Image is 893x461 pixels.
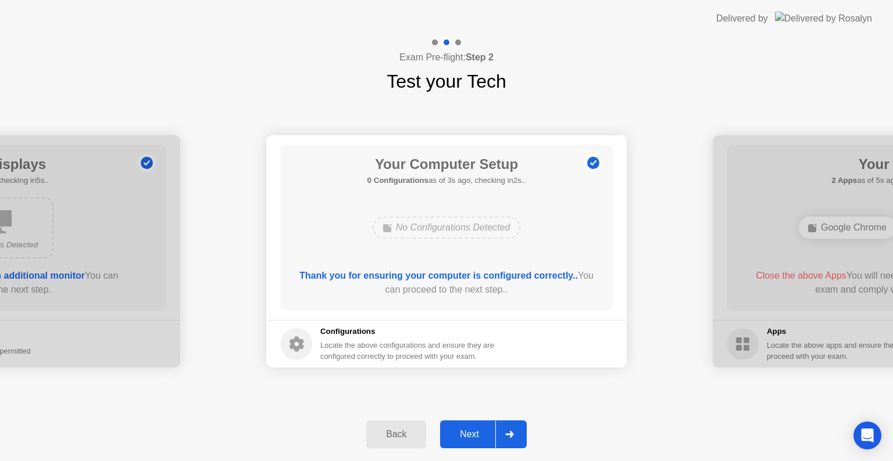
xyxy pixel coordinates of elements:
button: Next [440,420,527,448]
b: Step 2 [466,52,494,62]
div: Next [444,429,495,440]
div: Back [370,429,423,440]
h1: Your Computer Setup [367,154,526,175]
img: Delivered by Rosalyn [775,12,872,25]
div: You can proceed to the next step.. [297,269,596,297]
b: Thank you for ensuring your computer is configured correctly.. [299,271,578,280]
div: Open Intercom Messenger [853,422,881,449]
h5: as of 3s ago, checking in2s.. [367,175,526,186]
h5: Configurations [320,326,496,337]
button: Back [366,420,426,448]
h1: Test your Tech [387,67,506,95]
b: 0 Configurations [367,176,428,185]
div: Locate the above configurations and ensure they are configured correctly to proceed with your exam. [320,340,496,362]
div: No Configurations Detected [373,217,521,239]
h4: Exam Pre-flight: [399,51,494,64]
div: Delivered by [716,12,768,26]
